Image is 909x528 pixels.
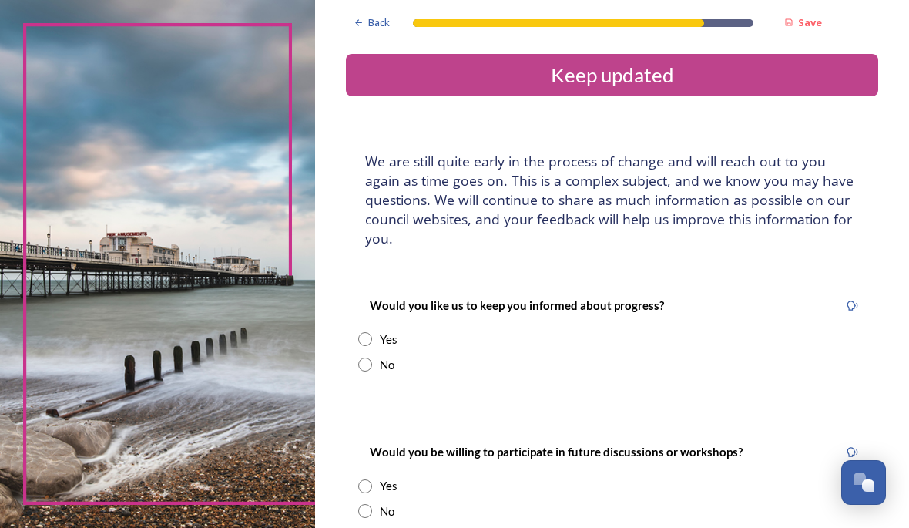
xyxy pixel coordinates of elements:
[352,60,872,90] div: Keep updated
[380,356,394,374] div: No
[368,15,390,30] span: Back
[380,331,397,348] div: Yes
[380,503,394,520] div: No
[798,15,822,29] strong: Save
[370,298,664,312] strong: Would you like us to keep you informed about progress?
[380,477,397,495] div: Yes
[365,152,859,248] h4: We are still quite early in the process of change and will reach out to you again as time goes on...
[841,460,886,505] button: Open Chat
[370,445,743,459] strong: Would you be willing to participate in future discussions or workshops?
